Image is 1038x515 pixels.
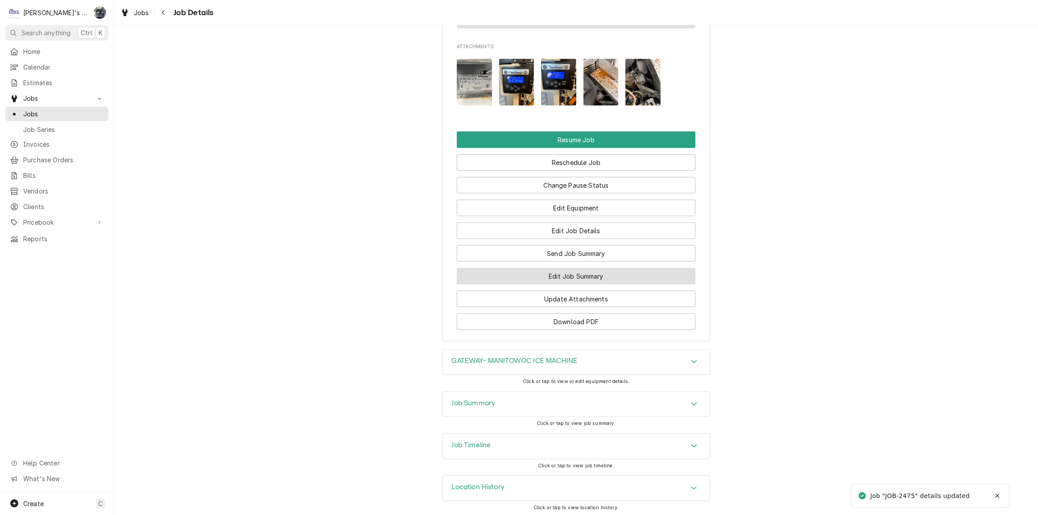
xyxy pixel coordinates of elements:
span: Invoices [23,140,104,149]
span: Click or tap to view job summary. [537,420,615,426]
span: Bills [23,171,104,180]
a: Home [5,44,108,59]
button: Reschedule Job [457,154,695,171]
img: Ay6scxHaTzihV2FDHep7 [457,59,492,106]
span: Job Series [23,125,104,134]
span: Ctrl [81,28,92,37]
button: Send Job Summary [457,245,695,262]
div: Attachments [457,43,695,113]
h3: Job Timeline [452,441,491,449]
button: Resume Job [457,132,695,148]
img: 3RV5FKFlTzyJHjK11PJk [625,59,661,106]
span: Create [23,500,44,507]
button: Accordion Details Expand Trigger [443,350,710,375]
span: Attachments [457,43,695,50]
div: Sarah Bendele's Avatar [94,6,106,19]
a: Go to Jobs [5,91,108,106]
span: Jobs [23,109,104,119]
a: Reports [5,231,108,246]
h3: Job Summary [452,399,496,408]
a: Bills [5,168,108,183]
div: Button Group Row [457,216,695,239]
div: Button Group Row [457,171,695,194]
div: Accordion Header [443,476,710,501]
span: Home [23,47,104,56]
span: Click or tap to view location history. [533,505,619,511]
a: Invoices [5,137,108,152]
div: Button Group Row [457,194,695,216]
span: Clients [23,202,104,211]
div: [PERSON_NAME]'s Refrigeration [23,8,89,17]
span: Click or tap to view or edit equipment details. [523,379,630,384]
button: Update Attachments [457,291,695,307]
div: Job Summary [442,391,710,417]
div: Clay's Refrigeration's Avatar [8,6,21,19]
a: Go to Help Center [5,456,108,470]
div: Job "JOB-2475" details updated [870,491,971,501]
div: Accordion Header [443,434,710,459]
a: Jobs [5,107,108,121]
a: Go to Pricebook [5,215,108,230]
span: Help Center [23,458,103,468]
button: Search anythingCtrlK [5,25,108,41]
div: Accordion Header [443,350,710,375]
a: Jobs [117,5,153,20]
span: Job Details [171,7,214,19]
span: Purchase Orders [23,155,104,165]
button: Accordion Details Expand Trigger [443,476,710,501]
div: Button Group Row [457,239,695,262]
div: Button Group Row [457,284,695,307]
a: Go to What's New [5,471,108,486]
button: Edit Job Details [457,222,695,239]
div: SB [94,6,106,19]
div: GATEWAY- MANITOWOC ICE MACHINE [442,349,710,375]
div: Job Timeline [442,433,710,459]
img: UsWMUlqfRAu4Fj4q2UAO [499,59,534,106]
img: 73rVYqdtRyCzjftrgyoA [583,59,619,106]
button: Navigate back [157,5,171,20]
div: Button Group Row [457,307,695,330]
span: Jobs [134,8,149,17]
span: Vendors [23,186,104,196]
div: Location History [442,475,710,501]
div: Accordion Header [443,392,710,417]
a: Vendors [5,184,108,198]
h3: Location History [452,483,505,491]
button: Accordion Details Expand Trigger [443,392,710,417]
button: Change Pause Status [457,177,695,194]
div: Button Group Row [457,262,695,284]
a: Estimates [5,75,108,90]
div: Button Group Row [457,148,695,171]
a: Clients [5,199,108,214]
span: Attachments [457,52,695,113]
button: Edit Equipment [457,200,695,216]
button: Accordion Details Expand Trigger [443,434,710,459]
span: What's New [23,474,103,483]
img: dcgJaRKQiqvvXOaVmNcw [541,59,576,106]
div: C [8,6,21,19]
div: Button Group [457,132,695,330]
a: Calendar [5,60,108,74]
button: Download PDF [457,313,695,330]
span: Calendar [23,62,104,72]
a: Job Series [5,122,108,137]
a: Purchase Orders [5,152,108,167]
span: Estimates [23,78,104,87]
div: Button Group Row [457,132,695,148]
span: Jobs [23,94,91,103]
button: Edit Job Summary [457,268,695,284]
span: K [99,28,103,37]
h3: GATEWAY- MANITOWOC ICE MACHINE [452,357,578,365]
span: Pricebook [23,218,91,227]
span: Click or tap to view job timeline. [538,463,614,469]
span: Search anything [21,28,70,37]
span: Reports [23,234,104,243]
span: C [98,499,103,508]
